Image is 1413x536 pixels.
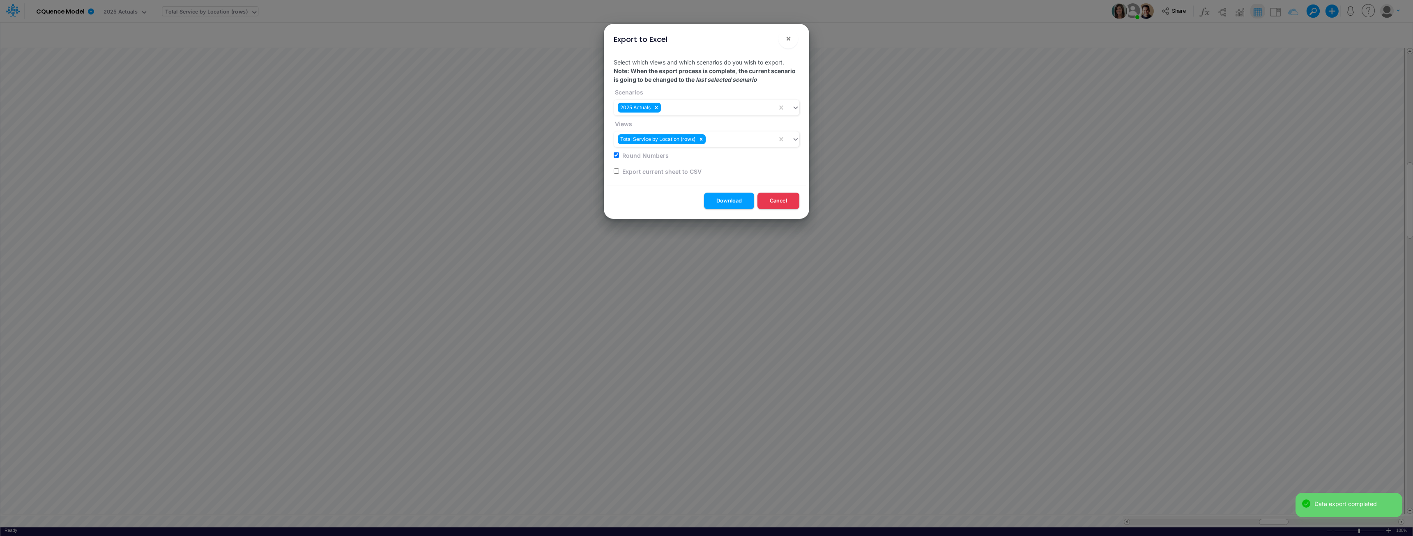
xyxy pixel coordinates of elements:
[618,134,697,144] div: Total Service by Location (rows)
[621,167,702,176] label: Export current sheet to CSV
[614,34,667,45] div: Export to Excel
[1314,499,1396,508] div: Data export completed
[778,29,798,48] button: Close
[618,103,652,113] div: 2025 Actuals
[614,120,632,128] label: Views
[704,193,754,209] button: Download
[696,76,757,83] em: last selected scenario
[757,193,799,209] button: Cancel
[621,151,669,160] label: Round Numbers
[607,51,806,186] div: Select which views and which scenarios do you wish to export.
[786,33,791,43] span: ×
[614,67,796,83] strong: Note: When the export process is complete, the current scenario is going to be changed to the
[614,88,643,97] label: Scenarios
